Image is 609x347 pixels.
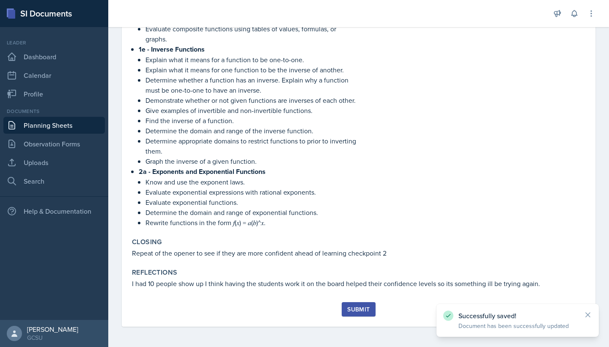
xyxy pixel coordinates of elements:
[145,24,357,44] p: Evaluate composite functions using tables of values, formulas, or graphs.
[139,167,266,176] strong: 2a - Exponents and Exponential Functions
[3,39,105,47] div: Leader
[132,248,585,258] p: Repeat of the opener to see if they are more confident ahead of learning checkpoint 2
[3,85,105,102] a: Profile
[145,55,357,65] p: Explain what it means for a function to be one-to-one.
[3,107,105,115] div: Documents
[458,311,577,320] p: Successfully saved!
[458,322,577,330] p: Document has been successfully updated
[139,44,205,54] strong: 1e - Inverse Functions
[145,95,357,105] p: Demonstrate whether or not given functions are inverses of each other.
[342,302,375,317] button: Submit
[27,325,78,333] div: [PERSON_NAME]
[145,156,357,166] p: Graph the inverse of a given function.
[132,238,162,246] label: Closing
[3,117,105,134] a: Planning Sheets
[3,135,105,152] a: Observation Forms
[145,65,357,75] p: Explain what it means for one function to be the inverse of another.
[145,116,357,126] p: Find the inverse of a function.
[145,126,357,136] p: Determine the domain and range of the inverse function.
[3,173,105,190] a: Search
[132,268,177,277] label: Reflections
[347,306,370,313] div: Submit
[145,187,357,197] p: Evaluate exponential expressions with rational exponents.
[145,75,357,95] p: Determine whether a function has an inverse. Explain why a function must be one-to-one to have an...
[145,136,357,156] p: Determine appropriate domains to restrict functions to prior to inverting them.
[3,48,105,65] a: Dashboard
[145,197,357,207] p: Evaluate exponential functions.
[27,333,78,342] div: GCSU
[145,105,357,116] p: Give examples of invertible and non-invertible functions.
[132,278,585,289] p: I had 10 people show up I think having the students work it on the board helped their confidence ...
[3,203,105,220] div: Help & Documentation
[145,218,357,228] p: Rewrite functions in the form 𝑓(𝑥) = 𝑎(𝑏)^𝑥.
[145,207,357,218] p: Determine the domain and range of exponential functions.
[145,177,357,187] p: Know and use the exponent laws.
[3,154,105,171] a: Uploads
[3,67,105,84] a: Calendar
